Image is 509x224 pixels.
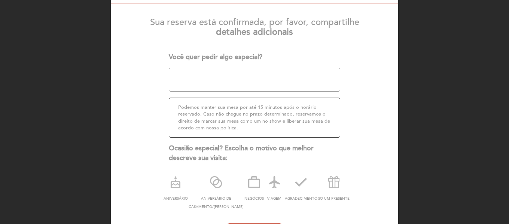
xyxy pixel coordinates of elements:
[244,196,264,201] span: NEGÓCIOS
[267,196,281,201] span: VIAGEM
[189,196,244,209] span: ANIVERSÁRIO DE CASAMENTO/[PERSON_NAME]
[216,27,293,37] b: detalhes adicionais
[169,144,341,163] div: Ocasião especial? Escolha o motivo que melhor descreve sua visita:
[150,17,359,28] span: Sua reserva está confirmada, por favor, compartilhe
[285,196,317,201] span: AGRADECIMENTO
[169,98,341,138] div: Podemos manter sua mesa por até 15 minutos após o horário reservado. Caso não chegue no prazo det...
[164,196,188,201] span: ANIVERSÁRIO
[169,52,341,62] div: Você quer pedir algo especial?
[318,196,350,201] span: SO UM PRESENTE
